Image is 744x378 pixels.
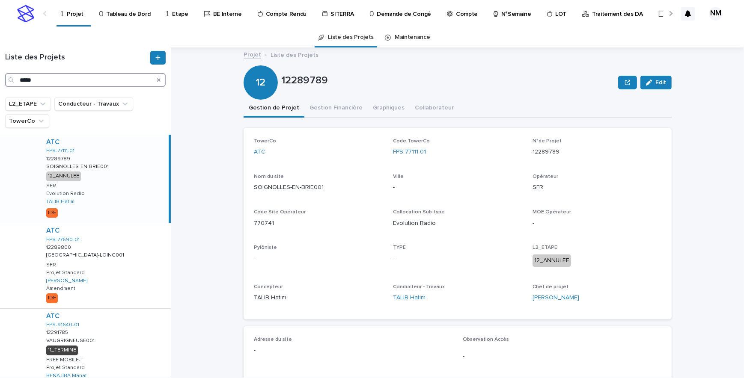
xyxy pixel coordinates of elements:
div: 11_TERMINE [46,346,78,355]
span: Edit [655,80,666,86]
span: Pylôniste [254,245,277,250]
p: SOIGNOLLES-EN-BRIE001 [254,183,383,192]
p: Projet Standard [46,270,85,276]
p: SFR [46,183,56,189]
a: FPS-77111-01 [46,148,74,154]
div: NM [709,7,723,21]
p: - [463,352,661,361]
p: TALIB Hatim [254,293,383,302]
p: - [533,219,661,228]
a: FPS-77690-01 [46,237,80,243]
p: - [393,254,522,263]
p: FREE MOBILE-T [46,357,83,363]
a: TALIB Hatim [46,199,74,205]
a: FPS-91640-01 [46,322,79,328]
button: Edit [640,76,672,89]
span: Conducteur - Travaux [393,284,445,289]
button: Graphiques [368,100,410,118]
a: [PERSON_NAME] [46,278,87,284]
button: TowerCo [5,114,49,128]
p: VAUGRIGNEUSE001 [46,336,96,344]
div: IDF [46,293,58,303]
a: FPS-77111-01 [393,148,426,157]
span: Ville [393,174,404,179]
div: 12_ANNULEE [533,254,571,267]
input: Search [5,73,166,87]
a: TALIB Hatim [393,293,426,302]
p: - [393,183,522,192]
span: Code Site Opérateur [254,210,306,215]
span: Opérateur [533,174,558,179]
a: ATC [46,138,60,146]
p: Evolution Radio [46,191,85,197]
span: TYPE [393,245,406,250]
div: 12 [244,42,278,89]
span: TowerCo [254,139,276,144]
p: [GEOGRAPHIC_DATA]-LOING001 [46,251,126,258]
span: L2_ETAPE [533,245,557,250]
a: Maintenance [395,27,430,47]
p: - [254,346,452,355]
a: ATC [254,148,265,157]
div: 12_ANNULEE [46,171,81,181]
a: ATC [46,227,60,235]
a: Liste des Projets [328,27,374,47]
span: Adresse du site [254,337,292,342]
span: MOE Opérateur [533,210,571,215]
button: L2_ETAPE [5,97,51,111]
button: Collaborateur [410,100,459,118]
p: Projet Standard [46,365,85,371]
span: N°de Projet [533,139,562,144]
a: ATC [46,312,60,320]
p: 770741 [254,219,383,228]
p: SFR [46,262,56,268]
h1: Liste des Projets [5,53,149,62]
p: 12289789 [533,148,661,157]
button: Conducteur - Travaux [54,97,133,111]
span: Chef de projet [533,284,568,289]
p: Amendment [46,286,75,292]
p: Evolution Radio [393,219,522,228]
span: Concepteur [254,284,283,289]
button: Gestion Financière [304,100,368,118]
span: Collocation Sub-type [393,210,445,215]
p: 12289800 [46,243,73,251]
span: Code TowerCo [393,139,430,144]
div: IDF [46,208,58,218]
span: Nom du site [254,174,284,179]
span: Observation Accès [463,337,509,342]
p: Liste des Projets [271,50,318,59]
a: Projet [244,49,261,59]
p: SFR [533,183,661,192]
p: 12291785 [46,328,70,336]
p: SOIGNOLLES-EN-BRIE001 [46,162,110,170]
button: Gestion de Projet [244,100,304,118]
p: 12289789 [281,74,615,87]
p: - [254,254,383,263]
a: [PERSON_NAME] [533,293,579,302]
p: 12289789 [46,154,72,162]
img: stacker-logo-s-only.png [17,5,34,22]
